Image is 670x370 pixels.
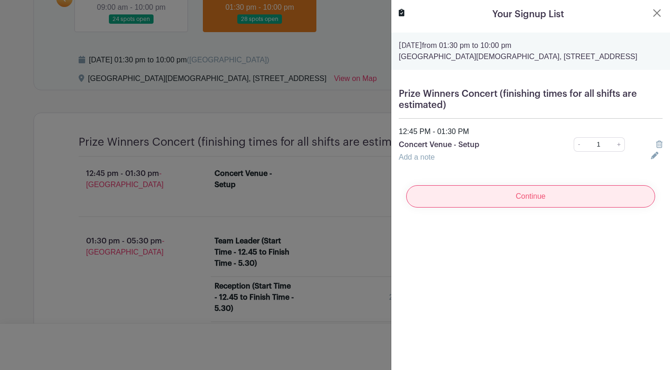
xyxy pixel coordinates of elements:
p: Concert Venue - Setup [399,139,548,150]
a: + [613,137,625,152]
button: Close [651,7,663,19]
p: from 01:30 pm to 10:00 pm [399,40,663,51]
a: Add a note [399,153,435,161]
a: - [574,137,584,152]
div: 12:45 PM - 01:30 PM [393,126,668,137]
strong: [DATE] [399,42,422,49]
h5: Your Signup List [492,7,564,21]
p: [GEOGRAPHIC_DATA][DEMOGRAPHIC_DATA], [STREET_ADDRESS] [399,51,663,62]
input: Continue [406,185,655,208]
h5: Prize Winners Concert (finishing times for all shifts are estimated) [399,88,663,111]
